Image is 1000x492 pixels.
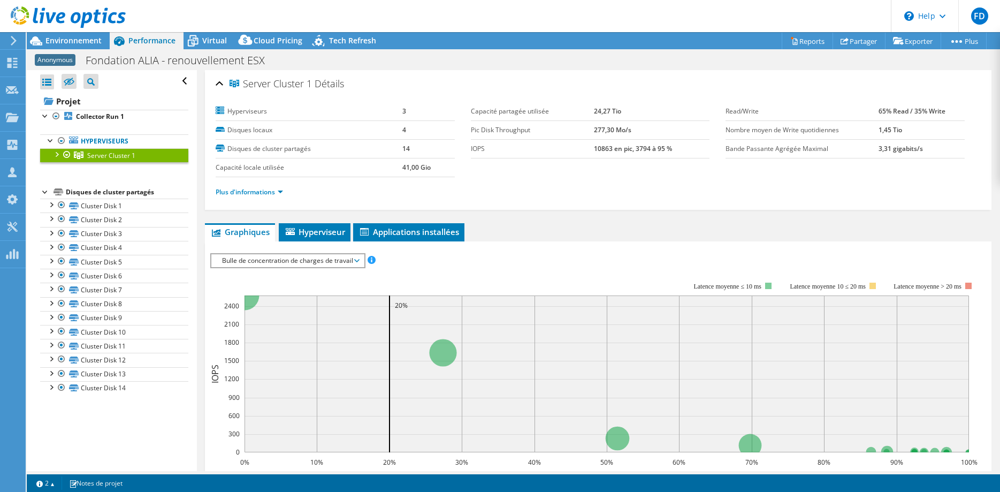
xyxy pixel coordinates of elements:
[128,35,175,46] span: Performance
[310,458,323,467] text: 10%
[40,381,188,395] a: Cluster Disk 14
[885,33,941,49] a: Exporter
[726,106,879,117] label: Read/Write
[76,112,124,121] b: Collector Run 1
[40,227,188,241] a: Cluster Disk 3
[216,187,283,196] a: Plus d'informations
[726,125,879,135] label: Nombre moyen de Write quotidiennes
[284,226,345,237] span: Hyperviseur
[383,458,396,467] text: 20%
[471,143,594,154] label: IOPS
[236,448,240,457] text: 0
[594,125,631,134] b: 277,30 Mo/s
[890,458,903,467] text: 90%
[40,353,188,367] a: Cluster Disk 12
[240,458,249,467] text: 0%
[471,125,594,135] label: Pic Disk Throughput
[224,320,239,329] text: 2100
[230,79,312,89] span: Server Cluster 1
[818,458,830,467] text: 80%
[40,148,188,162] a: Server Cluster 1
[402,125,406,134] b: 4
[402,144,410,153] b: 14
[673,458,685,467] text: 60%
[224,374,239,383] text: 1200
[879,107,945,116] b: 65% Read / 35% Write
[62,476,130,490] a: Notes de projet
[790,283,866,290] text: Latence moyenne 10 ≤ 20 ms
[87,151,135,160] span: Server Cluster 1
[600,458,613,467] text: 50%
[528,458,541,467] text: 40%
[228,393,240,402] text: 900
[329,35,376,46] span: Tech Refresh
[40,93,188,110] a: Projet
[40,213,188,226] a: Cluster Disk 2
[254,35,302,46] span: Cloud Pricing
[40,297,188,311] a: Cluster Disk 8
[40,325,188,339] a: Cluster Disk 10
[40,199,188,213] a: Cluster Disk 1
[40,255,188,269] a: Cluster Disk 5
[228,429,240,438] text: 300
[879,125,902,134] b: 1,45 Tio
[40,134,188,148] a: Hyperviseurs
[40,311,188,325] a: Cluster Disk 9
[594,107,621,116] b: 24,27 Tio
[402,163,431,172] b: 41,00 Gio
[216,106,402,117] label: Hyperviseurs
[590,470,624,482] text: Capacité
[224,301,239,311] text: 2400
[45,35,102,46] span: Environnement
[210,226,270,237] span: Graphiques
[40,339,188,353] a: Cluster Disk 11
[40,283,188,297] a: Cluster Disk 7
[782,33,833,49] a: Reports
[894,283,962,290] text: Latence moyenne > 20 ms
[40,367,188,381] a: Cluster Disk 13
[358,226,459,237] span: Applications installées
[40,269,188,283] a: Cluster Disk 6
[216,162,402,173] label: Capacité locale utilisée
[202,35,227,46] span: Virtual
[40,110,188,124] a: Collector Run 1
[216,143,402,154] label: Disques de cluster partagés
[594,144,672,153] b: 10863 en pic, 3794 à 95 %
[209,365,221,383] text: IOPS
[833,33,886,49] a: Partager
[879,144,923,153] b: 3,31 gigabits/s
[29,476,62,490] a: 2
[228,411,240,420] text: 600
[941,33,987,49] a: Plus
[961,458,978,467] text: 100%
[224,356,239,365] text: 1500
[217,254,358,267] span: Bulle de concentration de charges de travail
[35,54,75,66] span: Anonymous
[395,301,408,310] text: 20%
[471,106,594,117] label: Capacité partagée utilisée
[726,143,879,154] label: Bande Passante Agrégée Maximal
[216,125,402,135] label: Disques locaux
[315,77,344,90] span: Détails
[402,107,406,116] b: 3
[971,7,988,25] span: FD
[224,338,239,347] text: 1800
[455,458,468,467] text: 30%
[81,55,281,66] h1: Fondation ALIA - renouvellement ESX
[66,186,188,199] div: Disques de cluster partagés
[904,11,914,21] svg: \n
[694,283,762,290] text: Latence moyenne ≤ 10 ms
[745,458,758,467] text: 70%
[40,241,188,255] a: Cluster Disk 4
